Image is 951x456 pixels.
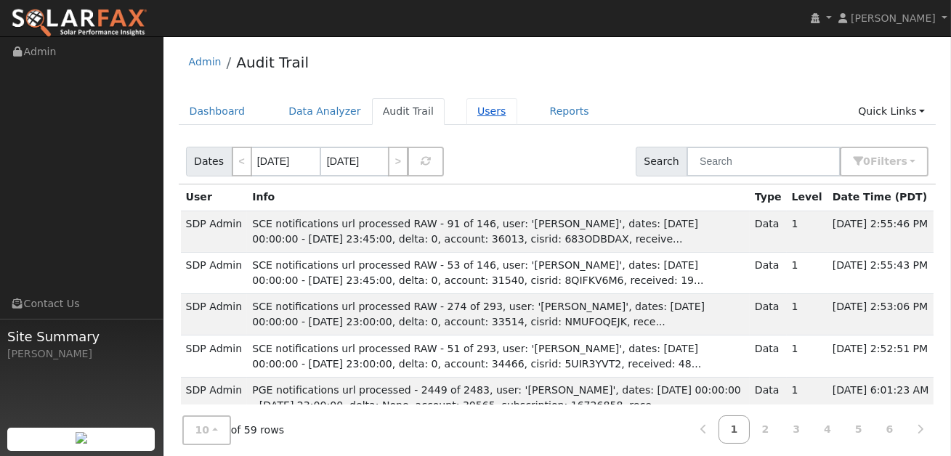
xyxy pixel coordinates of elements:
[843,415,875,444] a: 5
[827,211,934,252] td: [DATE] 2:55:46 PM
[181,211,248,252] td: SDP Admin
[252,218,698,245] span: SCE notifications url processed RAW - 91 of 146, user: '[PERSON_NAME]', dates: [DATE] 00:00:00 - ...
[827,252,934,293] td: [DATE] 2:55:43 PM
[278,98,372,125] a: Data Analyzer
[687,147,841,176] input: Search
[236,54,309,71] a: Audit Trail
[827,377,934,418] td: [DATE] 6:01:23 AM
[388,147,408,176] a: >
[252,301,705,327] span: SCE notifications url processed RAW - 274 of 293, user: '[PERSON_NAME]', dates: [DATE] 00:00:00 -...
[787,252,827,293] td: 1
[787,211,827,252] td: 1
[7,346,155,362] div: [PERSON_NAME]
[827,335,934,377] td: [DATE] 2:52:51 PM
[792,190,822,205] div: Level
[840,147,928,176] button: 0Filters
[827,294,934,335] td: [DATE] 2:53:06 PM
[719,415,750,444] a: 1
[181,294,248,335] td: SDP Admin
[750,294,787,335] td: Data
[195,424,210,436] span: 10
[749,415,781,444] a: 2
[812,415,843,444] a: 4
[787,335,827,377] td: 1
[755,190,782,205] div: Type
[636,147,687,176] span: Search
[182,415,285,445] div: of 59 rows
[466,98,517,125] a: Users
[11,8,147,38] img: SolarFax
[750,335,787,377] td: Data
[232,147,252,176] a: <
[7,327,155,346] span: Site Summary
[76,432,87,444] img: retrieve
[874,415,906,444] a: 6
[186,147,232,176] span: Dates
[787,294,827,335] td: 1
[847,98,936,125] a: Quick Links
[539,98,600,125] a: Reports
[181,252,248,293] td: SDP Admin
[181,335,248,377] td: SDP Admin
[750,211,787,252] td: Data
[833,190,929,205] div: Date Time (PDT)
[252,190,745,205] div: Info
[186,190,243,205] div: User
[189,56,222,68] a: Admin
[252,259,703,286] span: SCE notifications url processed RAW - 53 of 146, user: '[PERSON_NAME]', dates: [DATE] 00:00:00 - ...
[252,384,741,411] span: PGE notifications url processed - 2449 of 2483, user: '[PERSON_NAME]', dates: [DATE] 00:00:00 - [...
[851,12,936,24] span: [PERSON_NAME]
[252,343,701,370] span: SCE notifications url processed RAW - 51 of 293, user: '[PERSON_NAME]', dates: [DATE] 00:00:00 - ...
[179,98,256,125] a: Dashboard
[408,147,444,176] button: Refresh
[870,155,907,167] span: Filter
[787,377,827,418] td: 1
[750,377,787,418] td: Data
[780,415,812,444] a: 3
[372,98,445,125] a: Audit Trail
[901,155,907,167] span: s
[750,252,787,293] td: Data
[182,415,231,445] button: 10
[181,377,248,418] td: SDP Admin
